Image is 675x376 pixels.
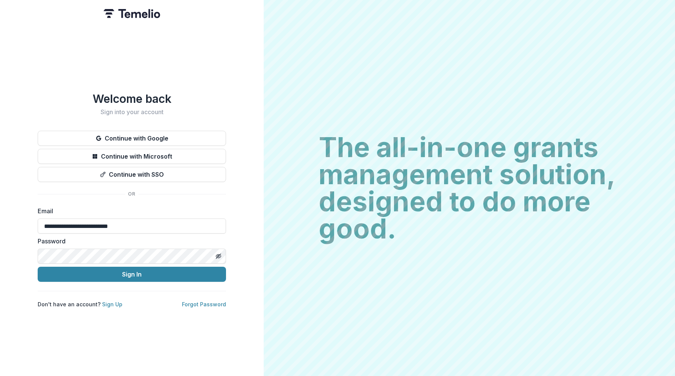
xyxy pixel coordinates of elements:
button: Sign In [38,267,226,282]
button: Toggle password visibility [212,250,224,262]
a: Forgot Password [182,301,226,307]
label: Password [38,237,221,246]
h2: Sign into your account [38,109,226,116]
button: Continue with Microsoft [38,149,226,164]
label: Email [38,206,221,216]
h1: Welcome back [38,92,226,105]
a: Sign Up [102,301,122,307]
button: Continue with Google [38,131,226,146]
button: Continue with SSO [38,167,226,182]
img: Temelio [104,9,160,18]
p: Don't have an account? [38,300,122,308]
